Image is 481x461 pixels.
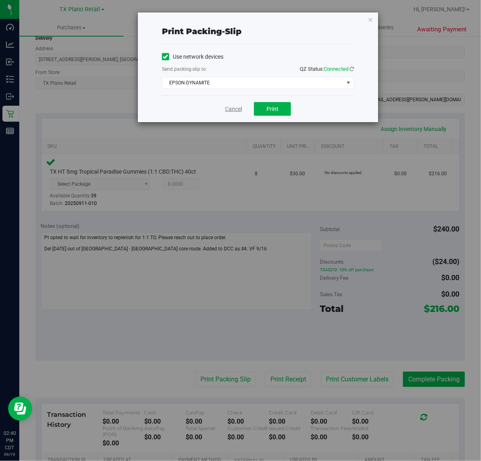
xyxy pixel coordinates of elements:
[162,77,344,88] span: EPSON-DYNAMITE
[266,106,278,112] span: Print
[225,105,242,113] a: Cancel
[344,77,354,88] span: select
[162,66,207,73] label: Send packing-slip to:
[162,27,242,36] span: Print packing-slip
[324,66,348,72] span: Connected
[162,53,223,61] label: Use network devices
[300,66,354,72] span: QZ Status:
[8,397,32,421] iframe: Resource center
[254,102,291,116] button: Print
